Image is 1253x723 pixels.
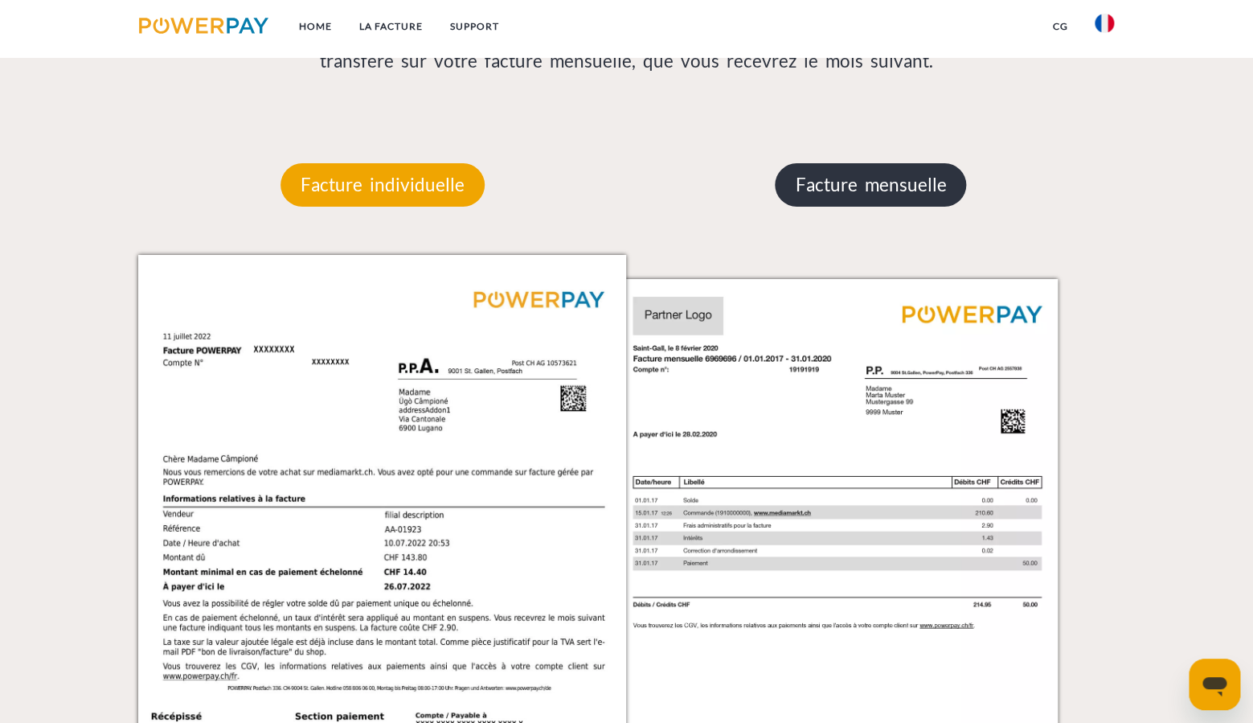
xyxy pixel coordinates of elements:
p: Facture mensuelle [775,163,966,207]
img: fr [1095,14,1114,33]
a: Home [285,12,346,41]
a: Support [436,12,513,41]
a: LA FACTURE [346,12,436,41]
iframe: Bouton de lancement de la fenêtre de messagerie [1189,659,1240,710]
img: logo-powerpay.svg [139,18,268,34]
p: Facture individuelle [280,163,485,207]
a: CG [1038,12,1081,41]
